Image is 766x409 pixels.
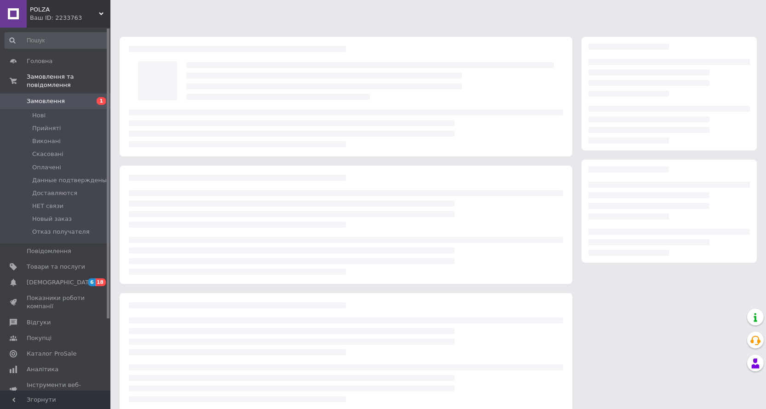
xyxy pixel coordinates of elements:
[27,294,85,311] span: Показники роботи компанії
[95,278,106,286] span: 18
[27,350,76,358] span: Каталог ProSale
[27,247,71,255] span: Повідомлення
[32,137,61,145] span: Виконані
[32,163,61,172] span: Оплачені
[27,57,52,65] span: Головна
[32,189,77,197] span: Доставляются
[32,202,63,210] span: НЕТ связи
[88,278,95,286] span: 6
[97,97,106,105] span: 1
[5,32,109,49] input: Пошук
[27,334,52,342] span: Покупці
[27,381,85,397] span: Інструменти веб-майстра та SEO
[27,365,58,374] span: Аналітика
[32,150,63,158] span: Скасовані
[30,6,99,14] span: POLZA
[27,73,110,89] span: Замовлення та повідомлення
[27,318,51,327] span: Відгуки
[30,14,110,22] div: Ваш ID: 2233763
[32,124,61,132] span: Прийняті
[32,215,72,223] span: Новый заказ
[32,176,107,184] span: Данные подтверждены
[27,263,85,271] span: Товари та послуги
[32,111,46,120] span: Нові
[32,228,89,236] span: Отказ получателя
[27,97,65,105] span: Замовлення
[27,278,95,287] span: [DEMOGRAPHIC_DATA]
